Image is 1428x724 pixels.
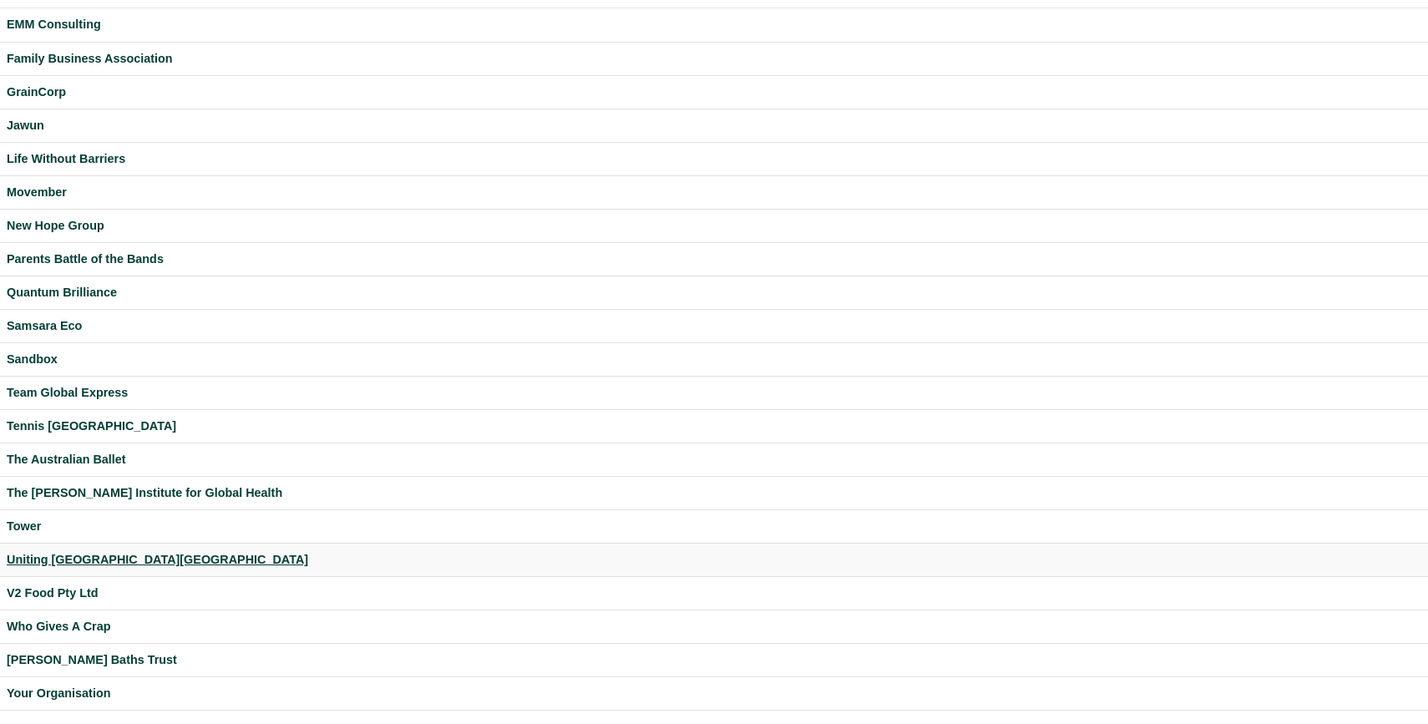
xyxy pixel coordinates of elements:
[7,283,1421,302] a: Quantum Brilliance
[7,617,1421,636] a: Who Gives A Crap
[7,383,1421,403] a: Team Global Express
[7,83,1421,102] a: GrainCorp
[7,49,1421,68] a: Family Business Association
[7,116,1421,135] a: Jawun
[7,183,1421,202] a: Movember
[7,316,1421,336] a: Samsara Eco
[7,517,1421,536] a: Tower
[7,684,1421,703] a: Your Organisation
[7,417,1421,436] a: Tennis [GEOGRAPHIC_DATA]
[7,584,1421,603] a: V2 Food Pty Ltd
[7,350,1421,369] a: Sandbox
[7,450,1421,469] a: The Australian Ballet
[7,651,1421,670] a: [PERSON_NAME] Baths Trust
[7,484,1421,503] a: The [PERSON_NAME] Institute for Global Health
[7,15,1421,34] a: EMM Consulting
[7,250,1421,269] a: Parents Battle of the Bands
[7,550,1421,570] a: Uniting [GEOGRAPHIC_DATA][GEOGRAPHIC_DATA]
[7,216,1421,235] a: New Hope Group
[7,149,1421,169] a: Life Without Barriers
